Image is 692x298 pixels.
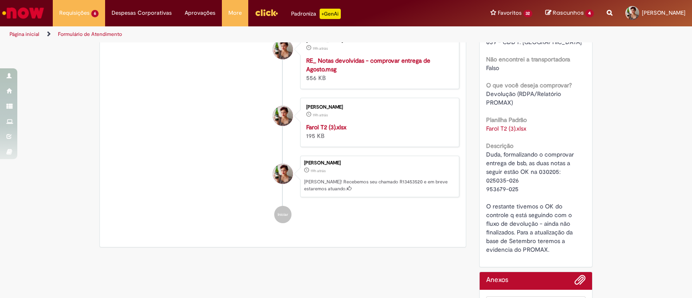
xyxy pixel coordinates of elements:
[1,4,45,22] img: ServiceNow
[486,142,513,150] b: Descrição
[185,9,215,17] span: Aprovações
[306,57,430,73] a: RE_ Notas devolvidas - comprovar entrega de Agosto.msg
[486,116,527,124] b: Planilha Padrão
[6,26,455,42] ul: Trilhas de página
[313,112,328,118] time: 27/08/2025 16:20:23
[228,9,242,17] span: More
[273,39,293,59] div: Bruna Souza De Siqueira
[642,9,686,16] span: [PERSON_NAME]
[486,38,582,46] span: 039 - CDD F. [GEOGRAPHIC_DATA]
[574,274,586,290] button: Adicionar anexos
[545,9,594,17] a: Rascunhos
[320,9,341,19] p: +GenAi
[10,31,39,38] a: Página inicial
[306,123,450,140] div: 195 KB
[306,123,346,131] a: Farol T2 (3).xlsx
[306,105,450,110] div: [PERSON_NAME]
[273,164,293,184] div: Bruna Souza De Siqueira
[291,9,341,19] div: Padroniza
[486,64,499,72] span: Falso
[313,46,328,51] time: 27/08/2025 16:21:17
[58,31,122,38] a: Formulário de Atendimento
[486,81,572,89] b: O que você deseja comprovar?
[486,55,570,63] b: Não encontrei a transportadora
[311,168,326,173] span: 19h atrás
[255,6,278,19] img: click_logo_yellow_360x200.png
[585,10,594,17] span: 4
[59,9,90,17] span: Requisições
[553,9,584,17] span: Rascunhos
[486,151,576,253] span: Duda, formalizando o comprovar entrega de bsb, as duas notas a seguir estão OK na 030205: 025035-...
[311,168,326,173] time: 27/08/2025 16:20:27
[523,10,533,17] span: 32
[91,10,99,17] span: 6
[486,125,526,132] a: Download de Farol T2 (3).xlsx
[486,90,563,106] span: Devolução (RDPA/Relatório PROMAX)
[486,276,508,284] h2: Anexos
[106,156,459,197] li: Bruna Souza De Siqueira
[273,106,293,126] div: Bruna Souza De Siqueira
[313,112,328,118] span: 19h atrás
[498,9,522,17] span: Favoritos
[306,56,450,82] div: 556 KB
[112,9,172,17] span: Despesas Corporativas
[304,160,455,166] div: [PERSON_NAME]
[304,179,455,192] p: [PERSON_NAME]! Recebemos seu chamado R13453520 e em breve estaremos atuando.
[313,46,328,51] span: 19h atrás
